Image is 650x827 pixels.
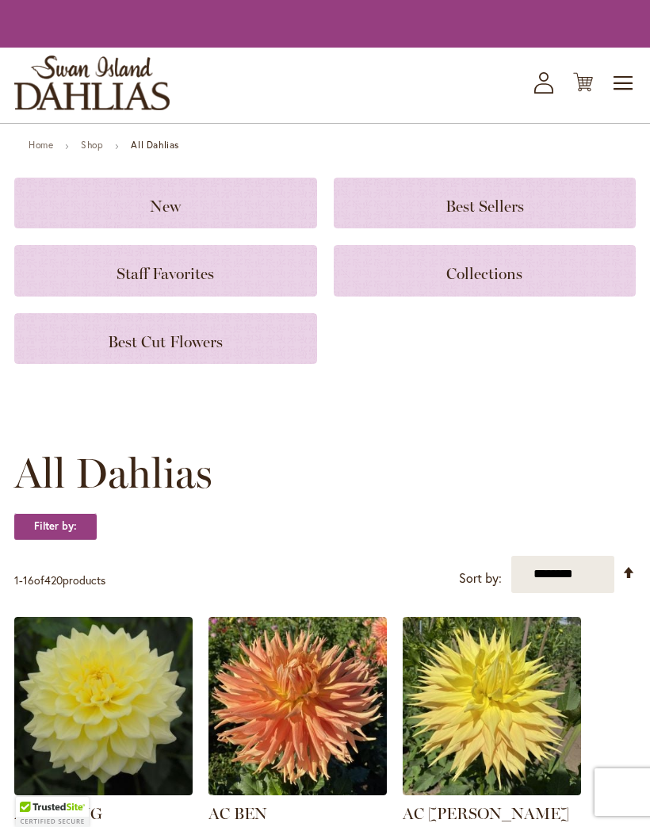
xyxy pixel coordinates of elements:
span: 16 [23,572,34,588]
a: store logo [14,56,170,110]
strong: Filter by: [14,513,97,540]
img: AC Jeri [403,617,581,795]
a: AC Jeri [403,783,581,798]
a: Collections [334,245,637,296]
a: Best Sellers [334,178,637,228]
strong: All Dahlias [131,139,179,151]
span: Best Cut Flowers [108,332,223,351]
span: 420 [44,572,63,588]
a: Home [29,139,53,151]
img: AC BEN [208,617,387,795]
span: New [150,197,181,216]
span: Collections [446,264,522,283]
img: A-Peeling [14,617,193,795]
a: AC [PERSON_NAME] [403,804,569,823]
span: All Dahlias [14,450,212,497]
a: Staff Favorites [14,245,317,296]
a: AC BEN [208,783,387,798]
span: Best Sellers [445,197,524,216]
p: - of products [14,568,105,593]
a: Shop [81,139,103,151]
span: Staff Favorites [117,264,214,283]
a: A-Peeling [14,783,193,798]
a: New [14,178,317,228]
iframe: Launch Accessibility Center [12,771,56,815]
a: AC BEN [208,804,267,823]
a: Best Cut Flowers [14,313,317,364]
label: Sort by: [459,564,502,593]
span: 1 [14,572,19,588]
